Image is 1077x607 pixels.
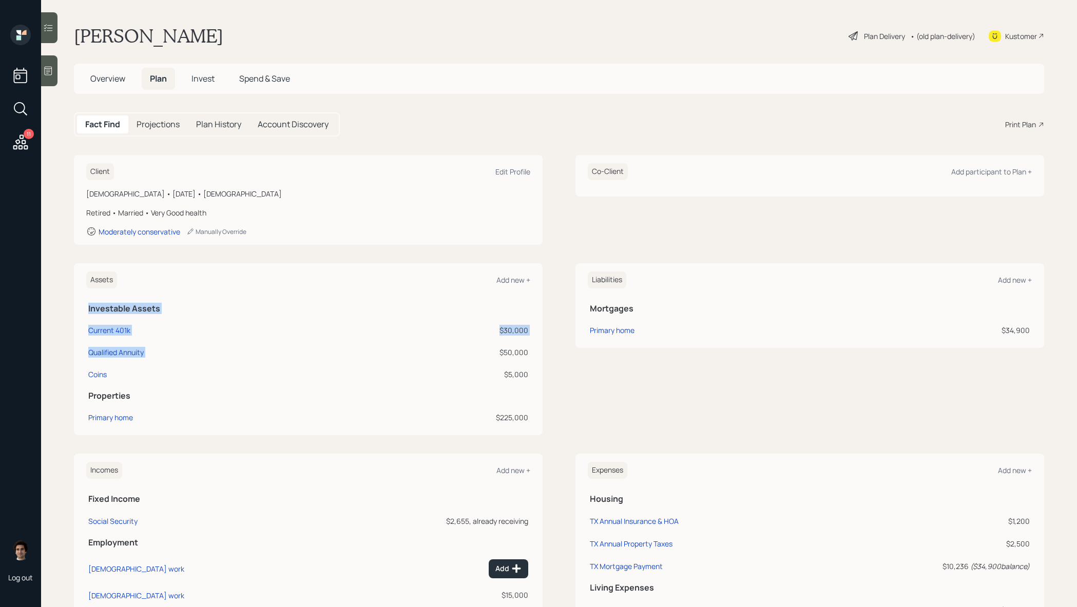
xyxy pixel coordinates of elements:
[88,494,528,504] h5: Fixed Income
[588,462,627,479] h6: Expenses
[8,573,33,582] div: Log out
[99,227,180,237] div: Moderately conservative
[88,347,144,358] div: Qualified Annuity
[88,304,528,314] h5: Investable Assets
[88,564,184,574] div: [DEMOGRAPHIC_DATA] work
[86,207,530,218] div: Retired • Married • Very Good health
[86,163,114,180] h6: Client
[88,369,107,380] div: Coins
[327,590,528,600] div: $15,000
[327,516,528,526] div: $2,655, already receiving
[88,391,528,401] h5: Properties
[364,325,528,336] div: $30,000
[836,561,1030,572] div: $10,236
[496,465,530,475] div: Add new +
[239,73,290,84] span: Spend & Save
[970,561,1030,571] i: ( $34,900 balance)
[864,31,905,42] div: Plan Delivery
[364,347,528,358] div: $50,000
[590,304,1030,314] h5: Mortgages
[88,538,528,547] h5: Employment
[191,73,215,84] span: Invest
[998,275,1032,285] div: Add new +
[90,73,125,84] span: Overview
[857,325,1030,336] div: $34,900
[150,73,167,84] span: Plan
[86,188,530,199] div: [DEMOGRAPHIC_DATA] • [DATE] • [DEMOGRAPHIC_DATA]
[186,227,246,236] div: Manually Override
[590,539,672,549] div: TX Annual Property Taxes
[910,31,975,42] div: • (old plan-delivery)
[364,369,528,380] div: $5,000
[489,559,528,578] button: Add
[836,516,1030,526] div: $1,200
[496,275,530,285] div: Add new +
[364,412,528,423] div: $225,000
[495,563,522,574] div: Add
[588,271,626,288] h6: Liabilities
[24,129,34,139] div: 11
[495,167,530,177] div: Edit Profile
[1005,119,1036,130] div: Print Plan
[590,325,634,336] div: Primary home
[88,412,133,423] div: Primary home
[590,516,679,526] div: TX Annual Insurance & HOA
[951,167,1032,177] div: Add participant to Plan +
[1005,31,1037,42] div: Kustomer
[86,271,117,288] h6: Assets
[590,494,1030,504] h5: Housing
[88,516,138,526] div: Social Security
[258,120,329,129] h5: Account Discovery
[196,120,241,129] h5: Plan History
[998,465,1032,475] div: Add new +
[88,591,184,600] div: [DEMOGRAPHIC_DATA] work
[590,583,1030,593] h5: Living Expenses
[590,561,663,571] div: TX Mortgage Payment
[88,325,130,336] div: Current 401k
[85,120,120,129] h5: Fact Find
[137,120,180,129] h5: Projections
[10,540,31,560] img: harrison-schaefer-headshot-2.png
[836,538,1030,549] div: $2,500
[74,25,223,47] h1: [PERSON_NAME]
[588,163,628,180] h6: Co-Client
[86,462,122,479] h6: Incomes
